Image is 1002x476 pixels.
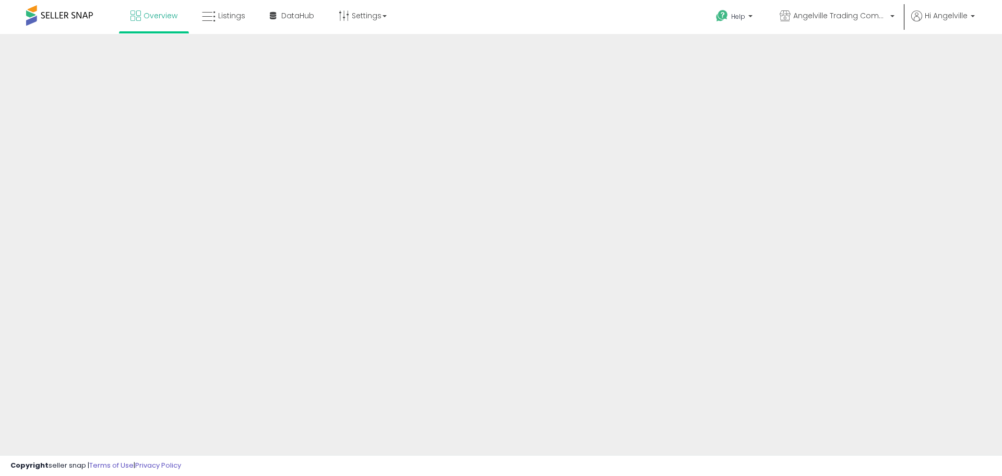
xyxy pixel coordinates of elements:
span: Listings [218,10,245,21]
span: Overview [144,10,177,21]
a: Help [708,2,763,34]
i: Get Help [715,9,729,22]
a: Hi Angelville [911,10,975,34]
span: Angelville Trading Company [793,10,887,21]
span: DataHub [281,10,314,21]
span: Hi Angelville [925,10,968,21]
strong: Copyright [10,460,49,470]
div: seller snap | | [10,461,181,471]
a: Privacy Policy [135,460,181,470]
span: Help [731,12,745,21]
a: Terms of Use [89,460,134,470]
